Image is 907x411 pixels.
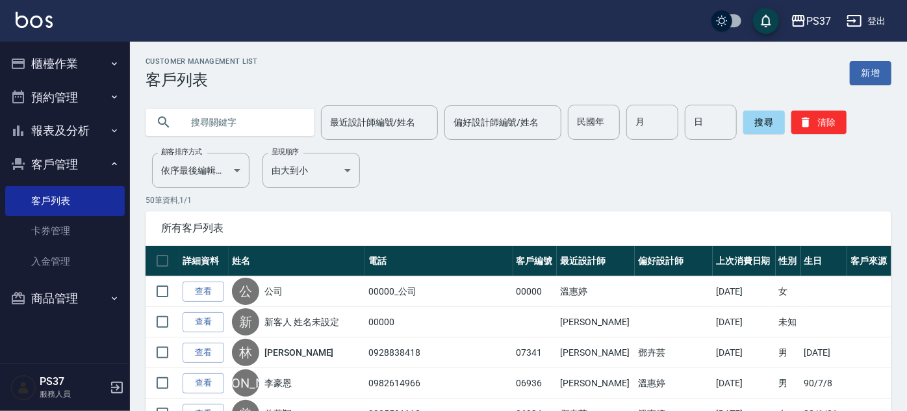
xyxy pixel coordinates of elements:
button: 清除 [791,111,847,134]
td: 未知 [776,307,801,338]
th: 性別 [776,246,801,276]
td: [DATE] [713,307,775,338]
h3: 客戶列表 [146,71,258,89]
td: 06936 [513,368,557,399]
th: 最近設計師 [557,246,635,276]
p: 50 筆資料, 1 / 1 [146,194,891,206]
td: 00000 [365,307,513,338]
p: 服務人員 [40,388,106,400]
label: 顧客排序方式 [161,147,202,157]
a: 新客人 姓名未設定 [264,315,339,328]
td: 男 [776,368,801,399]
td: 0928838418 [365,338,513,368]
button: PS37 [786,8,836,34]
input: 搜尋關鍵字 [182,105,304,140]
a: 查看 [183,312,224,332]
td: 男 [776,338,801,368]
a: 客戶列表 [5,186,125,216]
a: 查看 [183,373,224,393]
td: [DATE] [713,338,775,368]
td: 90/7/8 [801,368,848,399]
button: 登出 [841,9,891,33]
h5: PS37 [40,375,106,388]
td: 女 [776,276,801,307]
img: Person [10,375,36,401]
div: 林 [232,339,259,366]
div: 由大到小 [262,153,360,188]
td: [PERSON_NAME] [557,307,635,338]
button: save [753,8,779,34]
button: 預約管理 [5,81,125,114]
td: 0982614966 [365,368,513,399]
td: [PERSON_NAME] [557,368,635,399]
button: 櫃檯作業 [5,47,125,81]
th: 客戶來源 [847,246,891,276]
div: 新 [232,308,259,336]
a: [PERSON_NAME] [264,346,333,359]
a: 卡券管理 [5,216,125,246]
a: 李豪恩 [264,377,292,390]
td: [PERSON_NAME] [557,338,635,368]
td: [DATE] [713,368,775,399]
div: PS37 [806,13,831,29]
h2: Customer Management List [146,57,258,66]
img: Logo [16,12,53,28]
th: 姓名 [229,246,365,276]
td: 溫惠婷 [557,276,635,307]
a: 入金管理 [5,246,125,276]
th: 客戶編號 [513,246,557,276]
td: [DATE] [713,276,775,307]
th: 詳細資料 [179,246,229,276]
button: 報表及分析 [5,114,125,148]
td: 00000 [513,276,557,307]
a: 新增 [850,61,891,85]
a: 公司 [264,285,283,298]
th: 生日 [801,246,848,276]
div: 依序最後編輯時間 [152,153,249,188]
th: 上次消費日期 [713,246,775,276]
a: 查看 [183,282,224,302]
th: 偏好設計師 [635,246,713,276]
td: 鄧卉芸 [635,338,713,368]
td: 溫惠婷 [635,368,713,399]
button: 搜尋 [743,111,785,134]
div: [PERSON_NAME] [232,369,259,397]
div: 公 [232,278,259,305]
a: 查看 [183,343,224,363]
button: 商品管理 [5,282,125,315]
label: 呈現順序 [272,147,299,157]
td: [DATE] [801,338,848,368]
button: 客戶管理 [5,148,125,181]
td: 00000_公司 [365,276,513,307]
td: 07341 [513,338,557,368]
th: 電話 [365,246,513,276]
span: 所有客戶列表 [161,222,876,235]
